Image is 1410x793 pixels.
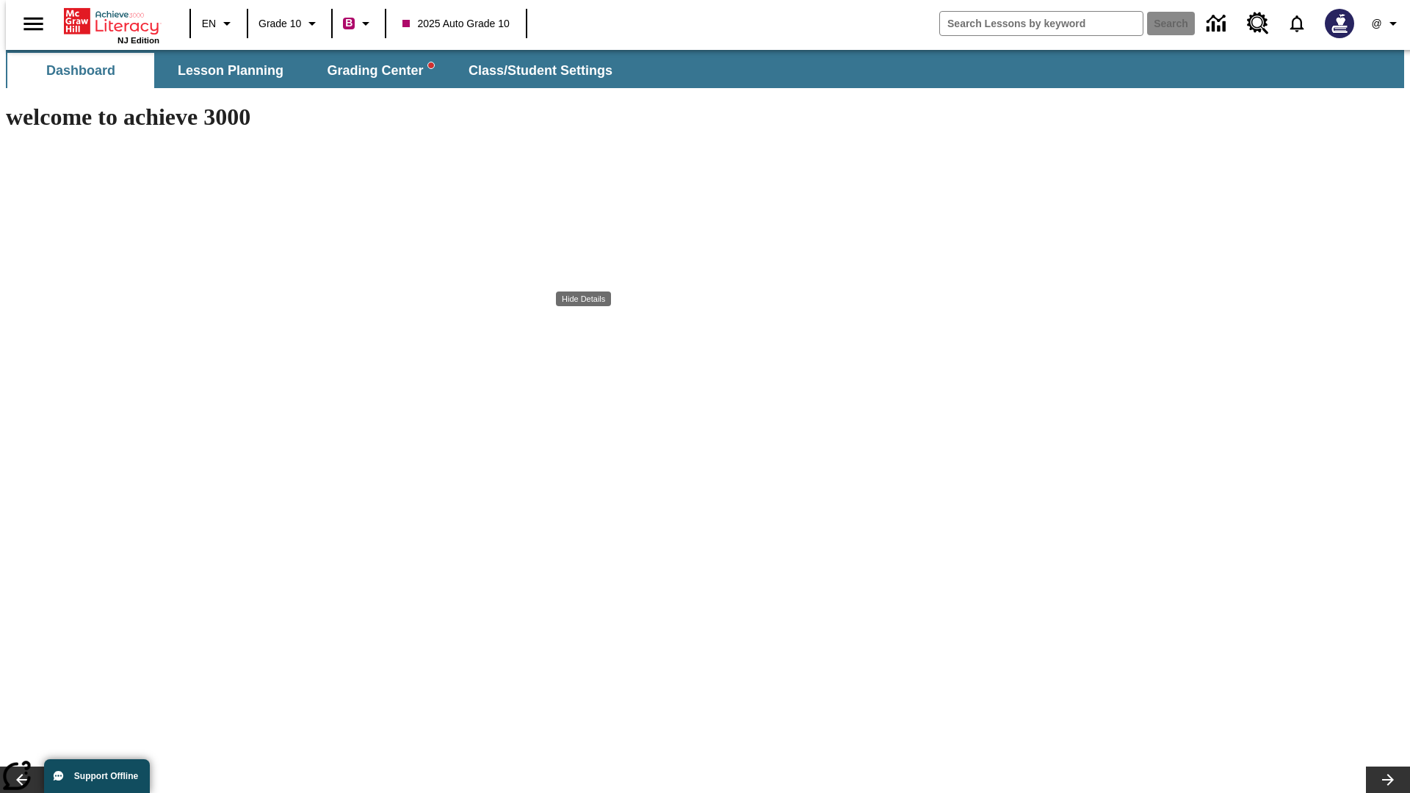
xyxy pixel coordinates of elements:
[307,53,454,88] button: Grading Center
[428,62,434,68] svg: writing assistant alert
[195,10,242,37] button: Language: EN, Select a language
[6,104,983,131] h1: welcome to achieve 3000
[556,292,611,306] div: Hide Details
[253,10,327,37] button: Grade: Grade 10, Select a grade
[345,14,352,32] span: B
[327,62,433,79] span: Grading Center
[1278,4,1316,43] a: Notifications
[1363,10,1410,37] button: Profile/Settings
[469,62,612,79] span: Class/Student Settings
[157,53,304,88] button: Lesson Planning
[337,10,380,37] button: Boost Class color is violet red. Change class color
[1238,4,1278,43] a: Resource Center, Will open in new tab
[1371,16,1381,32] span: @
[74,771,138,781] span: Support Offline
[6,50,1404,88] div: SubNavbar
[258,16,301,32] span: Grade 10
[178,62,283,79] span: Lesson Planning
[1316,4,1363,43] button: Select a new avatar
[1325,9,1354,38] img: Avatar
[44,759,150,793] button: Support Offline
[64,5,159,45] div: Home
[1366,767,1410,793] button: Lesson carousel, Next
[46,62,115,79] span: Dashboard
[1198,4,1238,44] a: Data Center
[12,2,55,46] button: Open side menu
[940,12,1143,35] input: search field
[457,53,624,88] button: Class/Student Settings
[64,7,159,36] a: Home
[117,36,159,45] span: NJ Edition
[6,53,626,88] div: SubNavbar
[7,53,154,88] button: Dashboard
[402,16,509,32] span: 2025 Auto Grade 10
[202,16,216,32] span: EN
